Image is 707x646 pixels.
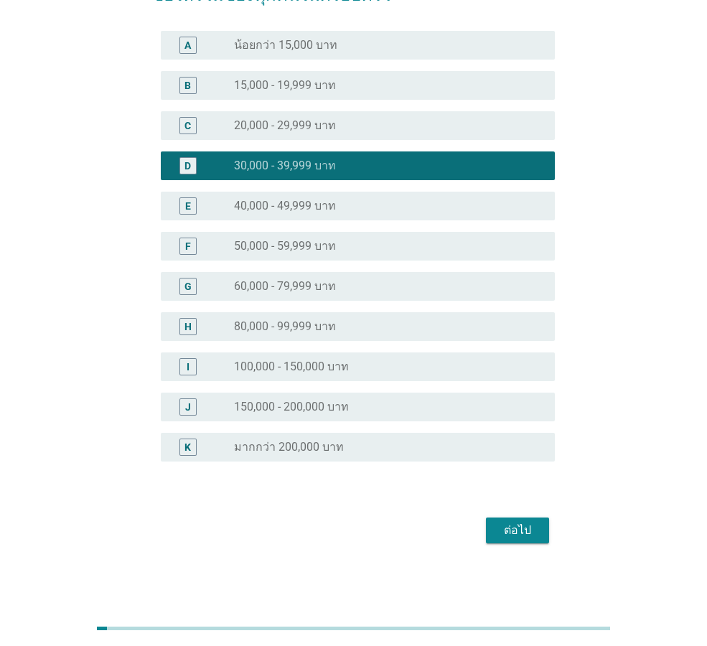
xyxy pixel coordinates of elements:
label: 40,000 - 49,999 บาท [234,199,336,213]
label: มากกว่า 200,000 บาท [234,440,344,454]
label: 60,000 - 79,999 บาท [234,279,336,294]
div: B [184,78,191,93]
label: 50,000 - 59,999 บาท [234,239,336,253]
div: C [184,118,191,133]
div: E [185,198,191,213]
div: K [184,439,191,454]
div: J [185,399,191,414]
label: 150,000 - 200,000 บาท [234,400,349,414]
div: A [184,37,191,52]
label: 30,000 - 39,999 บาท [234,159,336,173]
div: D [184,158,191,173]
div: F [185,238,191,253]
div: G [184,278,192,294]
label: 100,000 - 150,000 บาท [234,360,349,374]
label: 15,000 - 19,999 บาท [234,78,336,93]
div: ต่อไป [497,522,538,539]
div: H [184,319,192,334]
button: ต่อไป [486,518,549,543]
label: 20,000 - 29,999 บาท [234,118,336,133]
label: 80,000 - 99,999 บาท [234,319,336,334]
div: I [187,359,189,374]
label: น้อยกว่า 15,000 บาท [234,38,337,52]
